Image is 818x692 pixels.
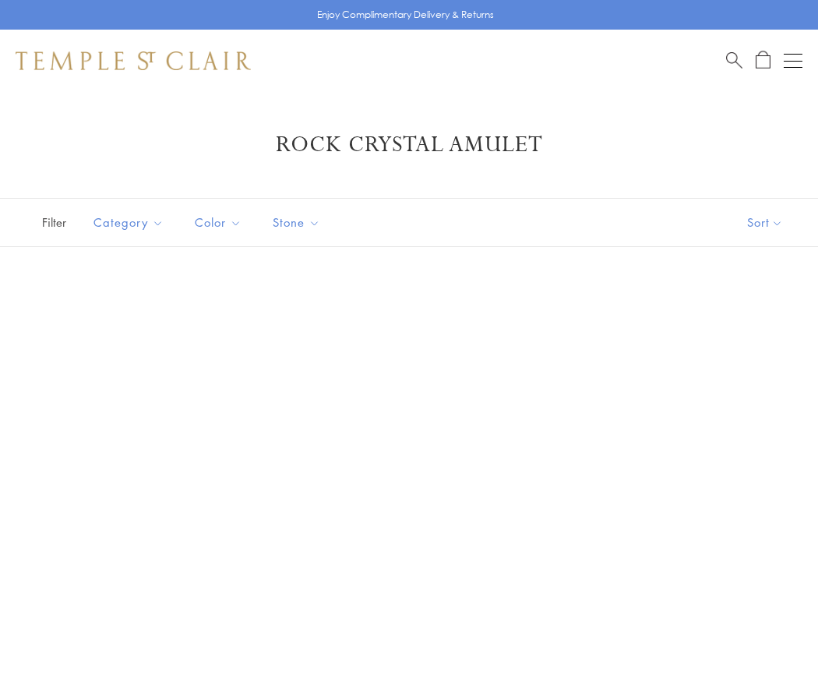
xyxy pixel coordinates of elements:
[183,205,253,240] button: Color
[39,131,779,159] h1: Rock Crystal Amulet
[261,205,332,240] button: Stone
[756,51,770,70] a: Open Shopping Bag
[726,51,742,70] a: Search
[317,7,494,23] p: Enjoy Complimentary Delivery & Returns
[16,51,251,70] img: Temple St. Clair
[712,199,818,246] button: Show sort by
[187,213,253,232] span: Color
[86,213,175,232] span: Category
[82,205,175,240] button: Category
[784,51,802,70] button: Open navigation
[265,213,332,232] span: Stone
